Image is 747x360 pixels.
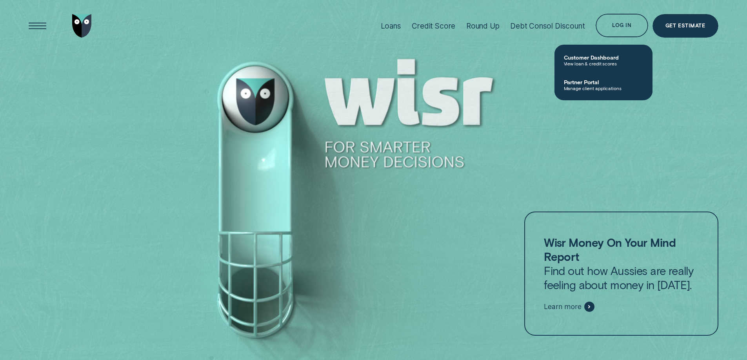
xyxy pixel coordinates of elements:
[26,14,49,38] button: Open Menu
[412,22,455,31] div: Credit Score
[381,22,401,31] div: Loans
[544,235,698,292] p: Find out how Aussies are really feeling about money in [DATE].
[72,14,92,38] img: Wisr
[510,22,585,31] div: Debt Consol Discount
[554,48,652,72] a: Customer DashboardView loan & credit scores
[524,212,718,336] a: Wisr Money On Your Mind ReportFind out how Aussies are really feeling about money in [DATE].Learn...
[564,85,643,91] span: Manage client applications
[564,79,643,85] span: Partner Portal
[652,14,718,38] a: Get Estimate
[564,61,643,66] span: View loan & credit scores
[554,72,652,97] a: Partner PortalManage client applications
[564,54,643,61] span: Customer Dashboard
[544,235,676,263] strong: Wisr Money On Your Mind Report
[466,22,500,31] div: Round Up
[544,302,581,311] span: Learn more
[596,14,648,37] button: Log in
